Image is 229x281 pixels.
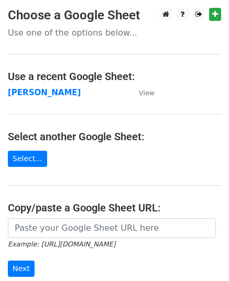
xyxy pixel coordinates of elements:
[8,8,221,23] h3: Choose a Google Sheet
[8,88,81,97] a: [PERSON_NAME]
[8,27,221,38] p: Use one of the options below...
[8,70,221,83] h4: Use a recent Google Sheet:
[139,89,155,97] small: View
[8,261,35,277] input: Next
[8,218,216,238] input: Paste your Google Sheet URL here
[8,240,115,248] small: Example: [URL][DOMAIN_NAME]
[8,130,221,143] h4: Select another Google Sheet:
[128,88,155,97] a: View
[8,201,221,214] h4: Copy/paste a Google Sheet URL:
[8,151,47,167] a: Select...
